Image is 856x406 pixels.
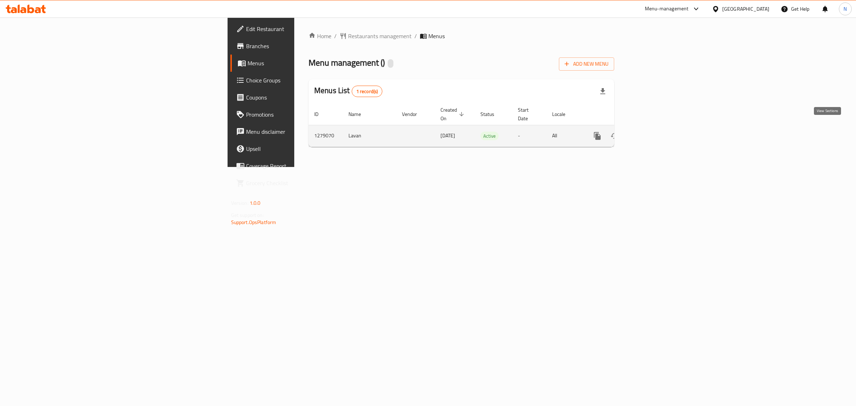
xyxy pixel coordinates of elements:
a: Restaurants management [340,32,412,40]
th: Actions [583,103,663,125]
span: Edit Restaurant [246,25,365,33]
span: Choice Groups [246,76,365,85]
span: 1 record(s) [352,88,382,95]
span: Restaurants management [348,32,412,40]
a: Branches [230,37,371,55]
span: Coverage Report [246,162,365,170]
span: Status [480,110,504,118]
span: [DATE] [440,131,455,140]
a: Edit Restaurant [230,20,371,37]
a: Support.OpsPlatform [231,218,276,227]
a: Coverage Report [230,157,371,174]
span: 1.0.0 [250,198,261,208]
td: - [512,125,546,147]
a: Upsell [230,140,371,157]
button: more [589,127,606,144]
span: Branches [246,42,365,50]
div: Menu-management [645,5,689,13]
td: All [546,125,583,147]
span: Start Date [518,106,538,123]
span: Version: [231,198,249,208]
span: Get support on: [231,210,264,220]
a: Promotions [230,106,371,123]
span: N [844,5,847,13]
h2: Menus List [314,85,382,97]
span: Menus [428,32,445,40]
span: Coupons [246,93,365,102]
span: Locale [552,110,575,118]
span: Promotions [246,110,365,119]
li: / [414,32,417,40]
span: Vendor [402,110,426,118]
a: Coupons [230,89,371,106]
span: Name [348,110,370,118]
a: Grocery Checklist [230,174,371,192]
span: Menus [248,59,365,67]
button: Change Status [606,127,623,144]
span: Active [480,132,499,140]
span: Add New Menu [565,60,608,68]
nav: breadcrumb [309,32,614,40]
span: Grocery Checklist [246,179,365,187]
button: Add New Menu [559,57,614,71]
span: ID [314,110,328,118]
a: Menu disclaimer [230,123,371,140]
div: Total records count [352,86,383,97]
span: Menu disclaimer [246,127,365,136]
span: Created On [440,106,466,123]
a: Choice Groups [230,72,371,89]
div: [GEOGRAPHIC_DATA] [722,5,769,13]
span: Upsell [246,144,365,153]
table: enhanced table [309,103,663,147]
div: Export file [594,83,611,100]
a: Menus [230,55,371,72]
